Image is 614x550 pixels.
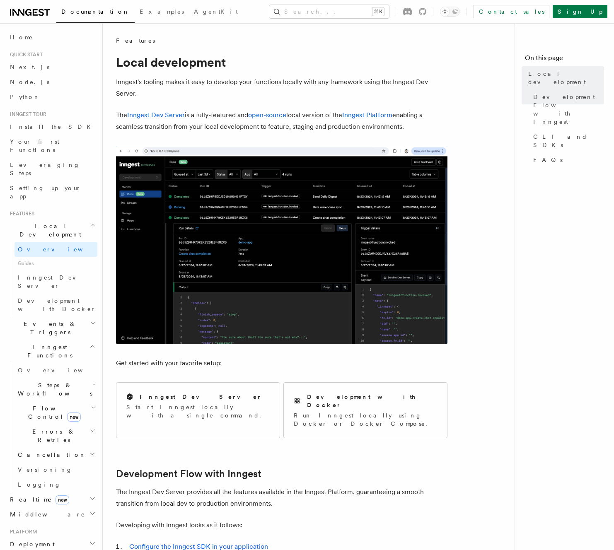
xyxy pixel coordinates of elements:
span: Overview [18,367,103,374]
span: Flow Control [15,404,91,421]
span: Guides [15,257,97,270]
span: Node.js [10,79,49,85]
a: Install the SDK [7,119,97,134]
span: Leveraging Steps [10,162,80,176]
a: FAQs [530,152,604,167]
a: Local development [525,66,604,89]
a: Versioning [15,462,97,477]
div: Local Development [7,242,97,316]
span: Errors & Retries [15,427,90,444]
p: The is a fully-featured and local version of the enabling a seamless transition from your local d... [116,109,447,133]
span: new [67,412,81,422]
a: Your first Functions [7,134,97,157]
a: Node.js [7,75,97,89]
p: The Inngest Dev Server provides all the features available in the Inngest Platform, guaranteeing ... [116,486,447,509]
span: Home [10,33,33,41]
a: Setting up your app [7,181,97,204]
span: Python [10,94,40,100]
span: Versioning [18,466,73,473]
a: Sign Up [553,5,607,18]
span: Examples [140,8,184,15]
span: Inngest Functions [7,343,89,359]
h1: Local development [116,55,447,70]
a: open-source [248,111,286,119]
span: Development Flow with Inngest [533,93,604,126]
a: Home [7,30,97,45]
p: Run Inngest locally using Docker or Docker Compose. [294,411,437,428]
a: Contact sales [474,5,549,18]
a: CLI and SDKs [530,129,604,152]
img: The Inngest Dev Server on the Functions page [116,146,447,344]
span: Next.js [10,64,49,70]
button: Middleware [7,507,97,522]
span: Local development [528,70,604,86]
span: Development with Docker [18,297,96,312]
button: Cancellation [15,447,97,462]
p: Inngest's tooling makes it easy to develop your functions locally with any framework using the In... [116,76,447,99]
a: Leveraging Steps [7,157,97,181]
span: Deployment [7,540,55,548]
span: AgentKit [194,8,238,15]
span: FAQs [533,156,563,164]
a: AgentKit [189,2,243,22]
button: Search...⌘K [269,5,389,18]
span: Setting up your app [10,185,81,200]
span: Overview [18,246,103,253]
h2: Inngest Dev Server [140,393,262,401]
a: Development with DockerRun Inngest locally using Docker or Docker Compose. [283,382,447,438]
span: Your first Functions [10,138,59,153]
button: Events & Triggers [7,316,97,340]
a: Inngest Dev Server [127,111,185,119]
span: Features [7,210,34,217]
span: Quick start [7,51,43,58]
span: Middleware [7,510,85,519]
a: Examples [135,2,189,22]
h4: On this page [525,53,604,66]
button: Local Development [7,219,97,242]
a: Development with Docker [15,293,97,316]
span: new [56,495,69,504]
a: Next.js [7,60,97,75]
a: Development Flow with Inngest [530,89,604,129]
h2: Development with Docker [307,393,437,409]
a: Overview [15,363,97,378]
a: Development Flow with Inngest [116,468,261,480]
a: Python [7,89,97,104]
button: Toggle dark mode [440,7,460,17]
a: Inngest Dev ServerStart Inngest locally with a single command. [116,382,280,438]
span: Steps & Workflows [15,381,92,398]
span: CLI and SDKs [533,133,604,149]
p: Developing with Inngest looks as it follows: [116,519,447,531]
span: Inngest Dev Server [18,274,89,289]
a: Overview [15,242,97,257]
a: Logging [15,477,97,492]
button: Errors & Retries [15,424,97,447]
a: Documentation [56,2,135,23]
div: Inngest Functions [7,363,97,492]
span: Events & Triggers [7,320,90,336]
a: Inngest Dev Server [15,270,97,293]
span: Cancellation [15,451,86,459]
p: Start Inngest locally with a single command. [126,403,270,420]
kbd: ⌘K [372,7,384,16]
span: Install the SDK [10,123,96,130]
span: Realtime [7,495,69,504]
span: Features [116,36,155,45]
span: Documentation [61,8,130,15]
span: Local Development [7,222,90,239]
button: Realtimenew [7,492,97,507]
button: Steps & Workflows [15,378,97,401]
span: Logging [18,481,61,488]
button: Flow Controlnew [15,401,97,424]
a: Inngest Platform [342,111,392,119]
button: Inngest Functions [7,340,97,363]
span: Platform [7,528,37,535]
span: Inngest tour [7,111,46,118]
p: Get started with your favorite setup: [116,357,447,369]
